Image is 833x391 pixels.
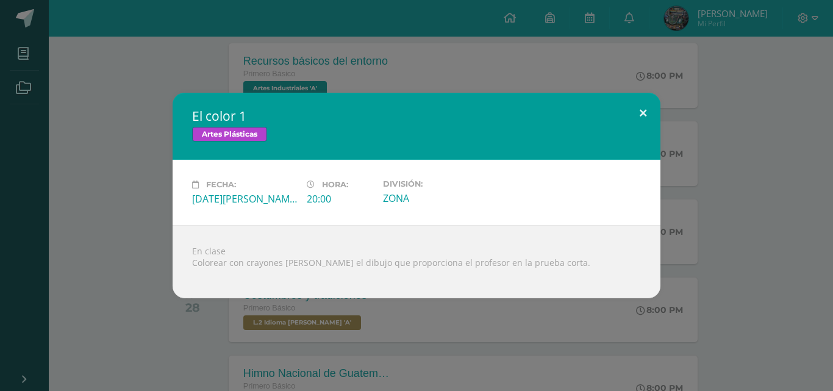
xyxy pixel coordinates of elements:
span: Fecha: [206,180,236,189]
span: Hora: [322,180,348,189]
label: División: [383,179,488,188]
h2: El color 1 [192,107,641,124]
div: [DATE][PERSON_NAME] [192,192,297,206]
div: En clase Colorear con crayones [PERSON_NAME] el dibujo que proporciona el profesor en la prueba c... [173,225,660,298]
button: Close (Esc) [626,93,660,134]
span: Artes Plásticas [192,127,267,142]
div: ZONA [383,192,488,205]
div: 20:00 [307,192,373,206]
